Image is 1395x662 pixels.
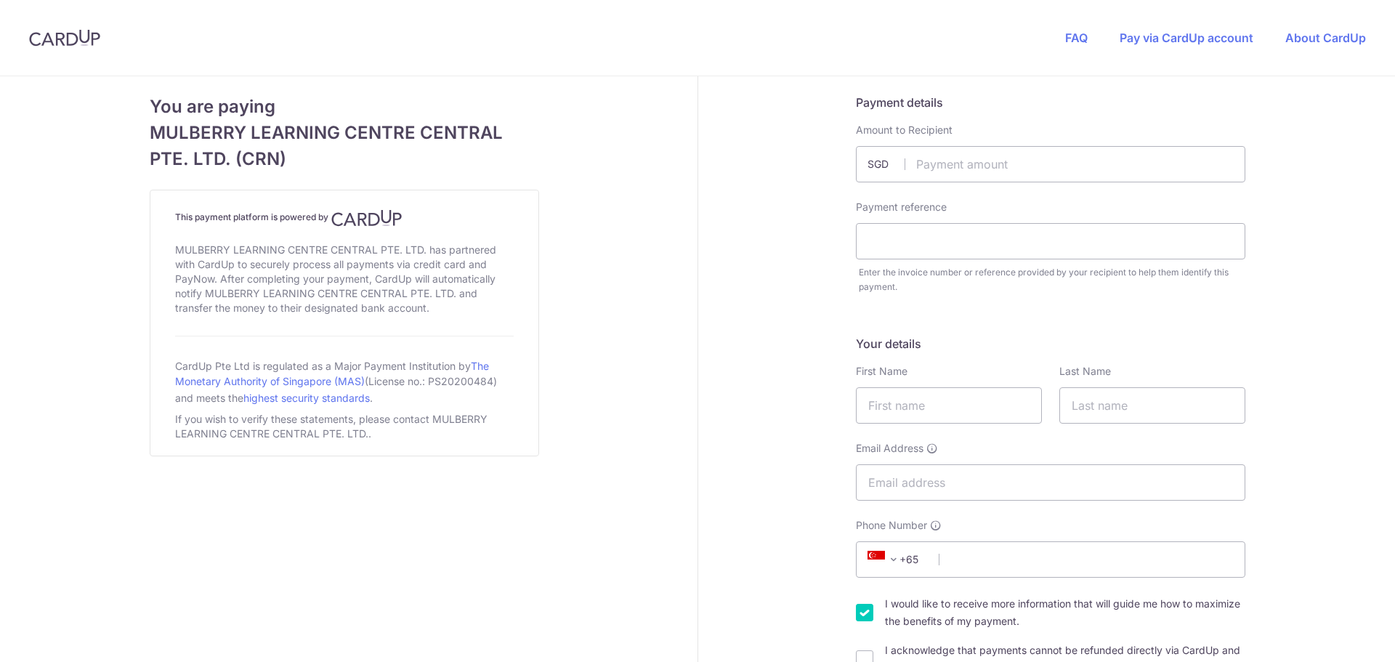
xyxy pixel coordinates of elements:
img: CardUp [331,209,403,227]
span: +65 [863,551,929,568]
input: Last name [1059,387,1245,424]
h5: Your details [856,335,1245,352]
label: Payment reference [856,200,947,214]
label: First Name [856,364,907,379]
img: CardUp [29,29,100,47]
label: Last Name [1059,364,1111,379]
a: highest security standards [243,392,370,404]
h5: Payment details [856,94,1245,111]
label: Amount to Recipient [856,123,953,137]
input: First name [856,387,1042,424]
div: If you wish to verify these statements, please contact MULBERRY LEARNING CENTRE CENTRAL PTE. LTD.. [175,409,514,444]
input: Email address [856,464,1245,501]
span: MULBERRY LEARNING CENTRE CENTRAL PTE. LTD. (CRN) [150,120,539,172]
span: SGD [868,157,905,171]
span: Email Address [856,441,923,456]
a: Pay via CardUp account [1120,31,1253,45]
h4: This payment platform is powered by [175,209,514,227]
div: MULBERRY LEARNING CENTRE CENTRAL PTE. LTD. has partnered with CardUp to securely process all paym... [175,240,514,318]
label: I would like to receive more information that will guide me how to maximize the benefits of my pa... [885,595,1245,630]
a: About CardUp [1285,31,1366,45]
input: Payment amount [856,146,1245,182]
span: +65 [868,551,902,568]
a: FAQ [1065,31,1088,45]
div: Enter the invoice number or reference provided by your recipient to help them identify this payment. [859,265,1245,294]
span: Phone Number [856,518,927,533]
div: CardUp Pte Ltd is regulated as a Major Payment Institution by (License no.: PS20200484) and meets... [175,354,514,409]
span: You are paying [150,94,539,120]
